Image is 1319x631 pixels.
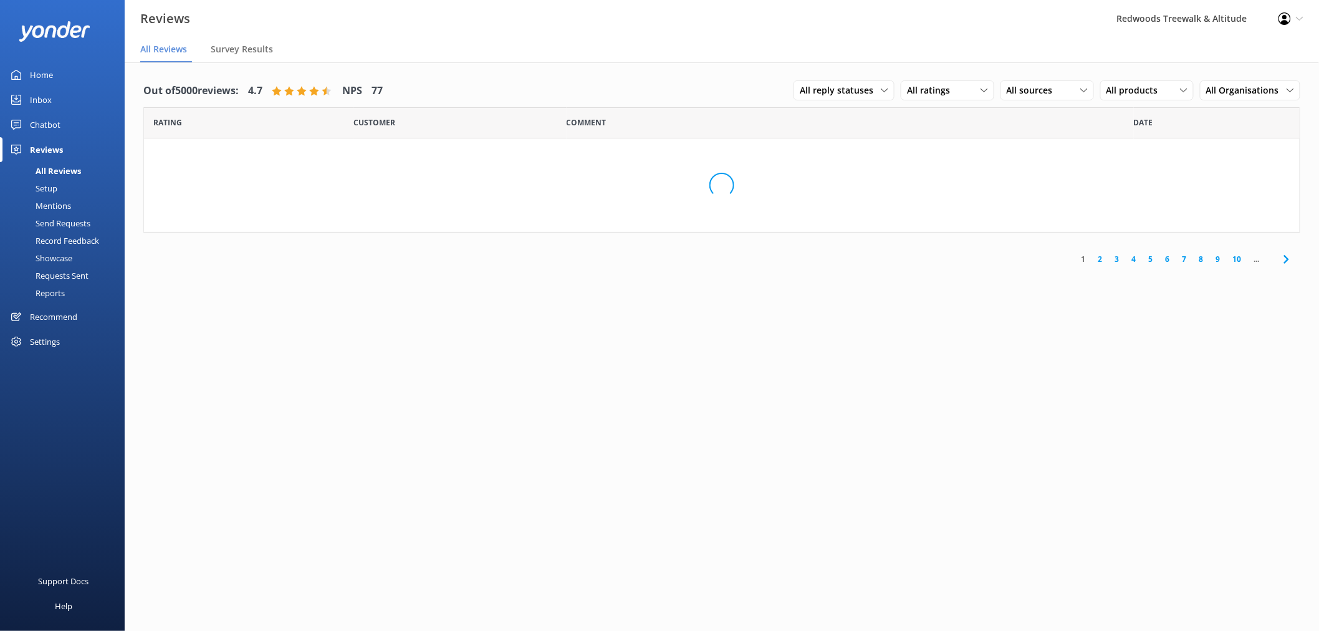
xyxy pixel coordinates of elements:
[1106,84,1166,97] span: All products
[1176,253,1193,265] a: 7
[211,43,273,55] span: Survey Results
[7,162,125,180] a: All Reviews
[7,284,125,302] a: Reports
[1210,253,1227,265] a: 9
[1206,84,1287,97] span: All Organisations
[7,232,125,249] a: Record Feedback
[7,180,125,197] a: Setup
[907,84,957,97] span: All ratings
[1092,253,1109,265] a: 2
[1227,253,1248,265] a: 10
[55,594,72,619] div: Help
[353,117,395,128] span: Date
[30,137,63,162] div: Reviews
[143,83,239,99] h4: Out of 5000 reviews:
[1134,117,1153,128] span: Date
[30,87,52,112] div: Inbox
[7,232,99,249] div: Record Feedback
[1248,253,1266,265] span: ...
[1159,253,1176,265] a: 6
[342,83,362,99] h4: NPS
[800,84,881,97] span: All reply statuses
[30,112,60,137] div: Chatbot
[7,214,90,232] div: Send Requests
[372,83,383,99] h4: 77
[1143,253,1159,265] a: 5
[1109,253,1126,265] a: 3
[140,43,187,55] span: All Reviews
[7,214,125,232] a: Send Requests
[1193,253,1210,265] a: 8
[1007,84,1060,97] span: All sources
[30,62,53,87] div: Home
[7,284,65,302] div: Reports
[7,249,125,267] a: Showcase
[153,117,182,128] span: Date
[39,569,89,594] div: Support Docs
[7,162,81,180] div: All Reviews
[567,117,607,128] span: Question
[7,267,89,284] div: Requests Sent
[7,249,72,267] div: Showcase
[30,304,77,329] div: Recommend
[140,9,190,29] h3: Reviews
[19,21,90,42] img: yonder-white-logo.png
[1075,253,1092,265] a: 1
[7,267,125,284] a: Requests Sent
[1126,253,1143,265] a: 4
[30,329,60,354] div: Settings
[7,197,125,214] a: Mentions
[7,180,57,197] div: Setup
[7,197,71,214] div: Mentions
[248,83,262,99] h4: 4.7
